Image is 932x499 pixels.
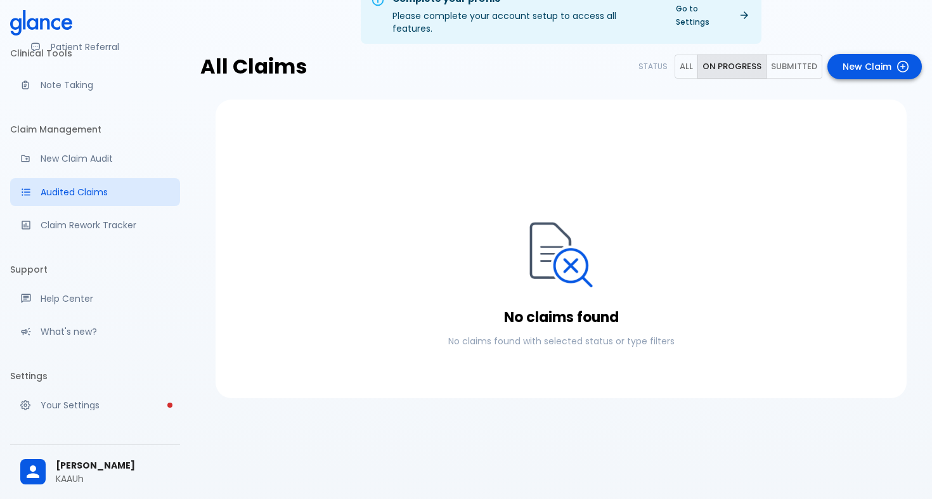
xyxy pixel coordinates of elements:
[766,55,822,79] button: Submitted
[41,79,170,91] p: Note Taking
[41,219,170,231] p: Claim Rework Tracker
[10,391,180,419] a: Please complete account setup
[41,399,170,412] p: Your Settings
[638,61,670,72] span: STATUS
[529,221,593,288] img: Prescription Bottle
[10,145,180,172] a: Audit a new claim
[10,38,180,68] li: Clinical Tools
[10,211,180,239] a: Monitor progress of claim corrections
[41,292,170,305] p: Help Center
[675,55,822,79] div: outlined primary button group
[56,472,170,485] p: KAAUh
[10,114,180,145] li: Claim Management
[675,55,698,79] button: All
[448,335,675,347] p: No claims found with selected status or type filters
[827,54,922,80] a: New Claim
[10,450,180,494] div: [PERSON_NAME]KAAUh
[504,309,619,326] h3: No claims found
[41,186,170,198] p: Audited Claims
[697,55,767,79] button: On progress
[56,459,170,472] span: [PERSON_NAME]
[10,318,180,346] div: Recent updates and feature releases
[10,285,180,313] a: Get help from our support team
[10,71,180,99] a: Advanced note-taking
[10,178,180,206] a: View audited claims
[41,325,170,338] p: What's new?
[200,55,307,79] h2: All Claims
[10,254,180,285] li: Support
[10,361,180,391] li: Settings
[41,152,170,165] p: New Claim Audit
